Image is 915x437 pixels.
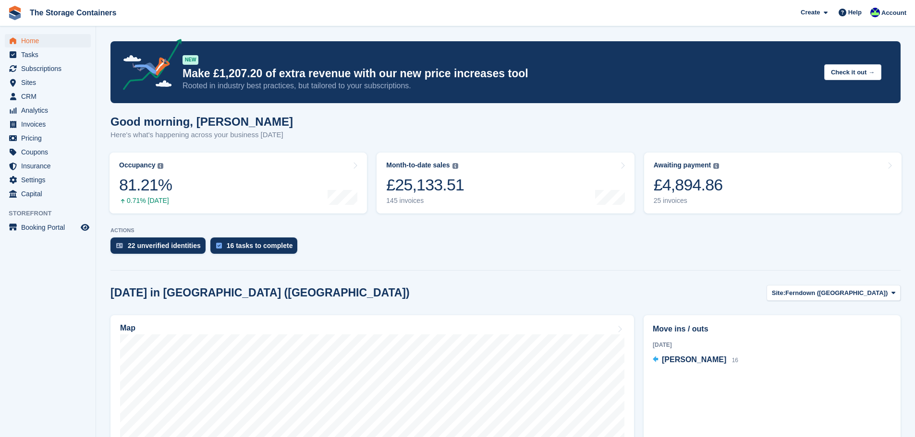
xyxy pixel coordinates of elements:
[21,159,79,173] span: Insurance
[870,8,880,17] img: Stacy Williams
[158,163,163,169] img: icon-info-grey-7440780725fd019a000dd9b08b2336e03edf1995a4989e88bcd33f0948082b44.svg
[120,324,135,332] h2: Map
[5,48,91,61] a: menu
[5,187,91,201] a: menu
[654,175,723,195] div: £4,894.86
[110,130,293,141] p: Here's what's happening across your business [DATE]
[785,288,888,298] span: Ferndown ([GEOGRAPHIC_DATA])
[5,62,91,75] a: menu
[210,237,303,259] a: 16 tasks to complete
[824,64,881,80] button: Check it out →
[21,48,79,61] span: Tasks
[644,153,902,213] a: Awaiting payment £4,894.86 25 invoices
[5,104,91,117] a: menu
[21,173,79,187] span: Settings
[21,118,79,131] span: Invoices
[5,173,91,187] a: menu
[21,187,79,201] span: Capital
[654,197,723,205] div: 25 invoices
[110,286,410,299] h2: [DATE] in [GEOGRAPHIC_DATA] ([GEOGRAPHIC_DATA])
[110,227,901,234] p: ACTIONS
[386,197,464,205] div: 145 invoices
[110,237,210,259] a: 22 unverified identities
[713,163,719,169] img: icon-info-grey-7440780725fd019a000dd9b08b2336e03edf1995a4989e88bcd33f0948082b44.svg
[21,34,79,47] span: Home
[5,159,91,173] a: menu
[881,8,906,18] span: Account
[5,76,91,89] a: menu
[5,131,91,145] a: menu
[5,145,91,159] a: menu
[183,81,817,91] p: Rooted in industry best practices, but tailored to your subscriptions.
[662,355,726,364] span: [PERSON_NAME]
[767,285,901,301] button: Site: Ferndown ([GEOGRAPHIC_DATA])
[5,118,91,131] a: menu
[119,175,172,195] div: 81.21%
[654,161,711,169] div: Awaiting payment
[653,341,891,349] div: [DATE]
[801,8,820,17] span: Create
[452,163,458,169] img: icon-info-grey-7440780725fd019a000dd9b08b2336e03edf1995a4989e88bcd33f0948082b44.svg
[5,90,91,103] a: menu
[227,242,293,249] div: 16 tasks to complete
[377,153,634,213] a: Month-to-date sales £25,133.51 145 invoices
[183,67,817,81] p: Make £1,207.20 of extra revenue with our new price increases tool
[79,222,91,233] a: Preview store
[848,8,862,17] span: Help
[5,221,91,234] a: menu
[21,90,79,103] span: CRM
[5,34,91,47] a: menu
[21,221,79,234] span: Booking Portal
[386,161,450,169] div: Month-to-date sales
[8,6,22,20] img: stora-icon-8386f47178a22dfd0bd8f6a31ec36ba5ce8667c1dd55bd0f319d3a0aa187defe.svg
[653,354,738,366] a: [PERSON_NAME] 16
[21,62,79,75] span: Subscriptions
[21,104,79,117] span: Analytics
[115,39,182,94] img: price-adjustments-announcement-icon-8257ccfd72463d97f412b2fc003d46551f7dbcb40ab6d574587a9cd5c0d94...
[128,242,201,249] div: 22 unverified identities
[21,145,79,159] span: Coupons
[386,175,464,195] div: £25,133.51
[9,209,96,218] span: Storefront
[119,197,172,205] div: 0.71% [DATE]
[653,323,891,335] h2: Move ins / outs
[21,76,79,89] span: Sites
[21,131,79,145] span: Pricing
[183,55,198,65] div: NEW
[26,5,120,21] a: The Storage Containers
[110,153,367,213] a: Occupancy 81.21% 0.71% [DATE]
[732,357,738,364] span: 16
[216,243,222,248] img: task-75834270c22a3079a89374b754ae025e5fb1db73e45f91037f5363f120a921f8.svg
[119,161,155,169] div: Occupancy
[116,243,123,248] img: verify_identity-adf6edd0f0f0b5bbfe63781bf79b02c33cf7c696d77639b501bdc392416b5a36.svg
[772,288,785,298] span: Site:
[110,115,293,128] h1: Good morning, [PERSON_NAME]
